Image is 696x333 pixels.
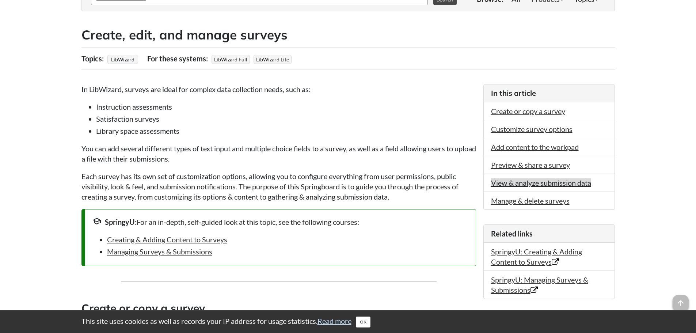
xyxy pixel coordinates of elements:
a: arrow_upward [673,296,689,304]
h3: In this article [491,88,607,98]
strong: SpringyU: [105,217,137,226]
a: Customize survey options [491,125,573,133]
button: Close [356,317,370,328]
li: Instruction assessments [96,102,476,112]
a: Read more [317,317,351,325]
span: Related links [491,229,533,238]
div: This site uses cookies as well as records your IP address for usage statistics. [74,316,622,328]
a: View & analyze submission data [491,178,591,187]
p: You can add several different types of text input and multiple choice fields to a survey, as well... [81,143,476,164]
a: Manage & delete surveys [491,196,570,205]
a: Preview & share a survey [491,160,570,169]
div: For an in-depth, self-guided look at this topic, see the following courses: [92,217,468,227]
span: LibWizard Lite [254,55,292,64]
div: For these systems: [147,52,210,65]
li: Satisfaction surveys [96,114,476,124]
p: In LibWizard, surveys are ideal for complex data collection needs, such as: [81,84,476,94]
a: Create or copy a survey [491,107,565,116]
span: arrow_upward [673,295,689,311]
span: school [92,217,101,226]
span: LibWizard Full [212,55,250,64]
h3: Create or copy a survey [81,300,476,317]
a: Creating & Adding Content to Surveys [107,235,227,244]
p: Each survey has its own set of customization options, allowing you to configure everything from u... [81,171,476,202]
a: SpringyU: Managing Surveys & Submissions [491,275,588,294]
a: Add content to the workpad [491,143,579,151]
h2: Create, edit, and manage surveys [81,26,615,44]
li: Library space assessments [96,126,476,136]
div: Topics: [81,52,106,65]
a: Managing Surveys & Submissions [107,247,212,256]
a: LibWizard [110,54,136,65]
a: SpringyU: Creating & Adding Content to Surveys [491,247,582,266]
